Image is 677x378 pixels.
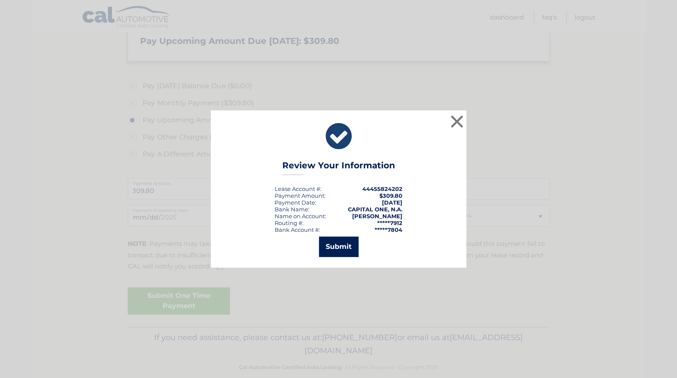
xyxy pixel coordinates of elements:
[362,185,402,192] strong: 44455824202
[275,199,315,206] span: Payment Date
[275,206,310,213] div: Bank Name:
[275,213,326,219] div: Name on Account:
[282,160,395,175] h3: Review Your Information
[275,192,326,199] div: Payment Amount:
[275,185,321,192] div: Lease Account #:
[275,226,320,233] div: Bank Account #:
[319,237,359,257] button: Submit
[348,206,402,213] strong: CAPITAL ONE, N.A.
[352,213,402,219] strong: [PERSON_NAME]
[275,219,304,226] div: Routing #:
[379,192,402,199] span: $309.80
[448,113,465,130] button: ×
[275,199,316,206] div: :
[382,199,402,206] span: [DATE]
